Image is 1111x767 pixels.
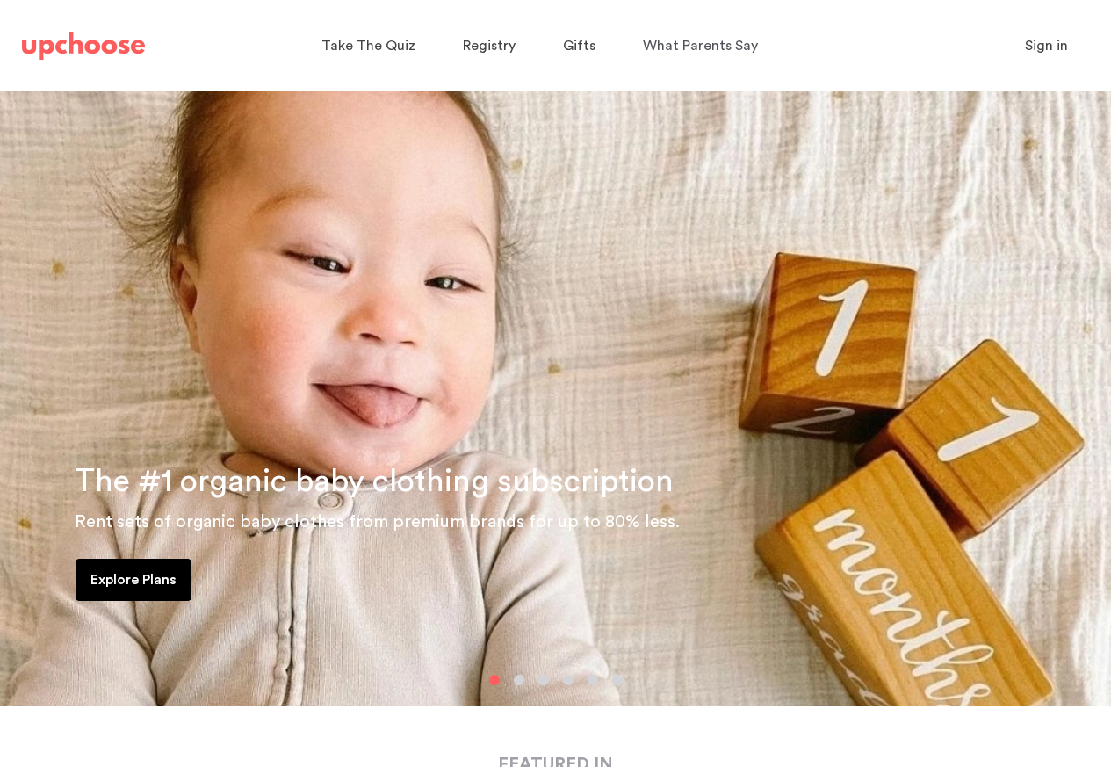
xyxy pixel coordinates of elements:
[75,466,674,497] span: The #1 organic baby clothing subscription
[76,559,191,601] a: Explore Plans
[463,39,516,53] span: Registry
[1003,28,1090,63] button: Sign in
[90,569,177,590] p: Explore Plans
[321,39,415,53] span: Take The Quiz
[563,39,595,53] span: Gifts
[22,32,145,60] img: UpChoose
[22,28,145,64] a: UpChoose
[75,508,1090,536] p: Rent sets of organic baby clothes from premium brands for up to 80% less.
[643,39,758,53] span: What Parents Say
[321,29,421,63] a: Take The Quiz
[1025,39,1068,53] span: Sign in
[563,29,601,63] a: Gifts
[643,29,763,63] a: What Parents Say
[463,29,521,63] a: Registry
